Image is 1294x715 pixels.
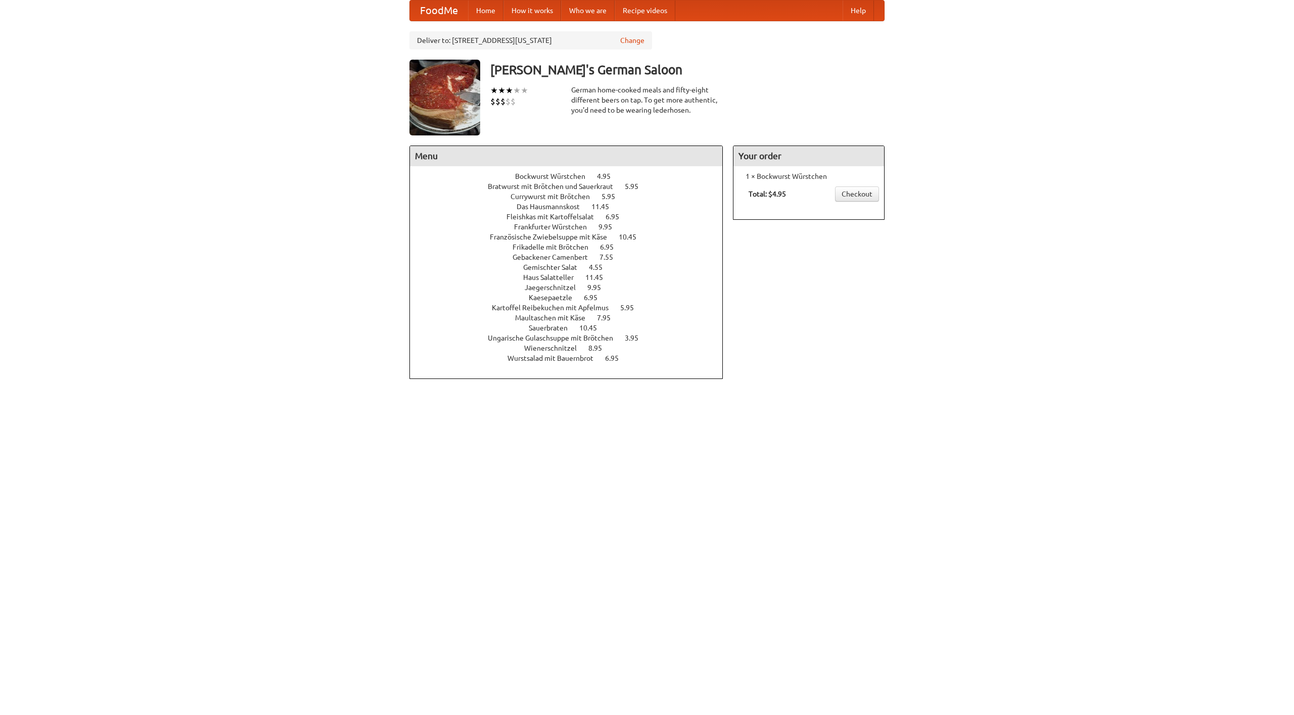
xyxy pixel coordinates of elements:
span: 9.95 [587,283,611,292]
span: 6.95 [584,294,608,302]
a: FoodMe [410,1,468,21]
a: Currywurst mit Brötchen 5.95 [511,193,634,201]
span: 5.95 [602,193,625,201]
a: Französische Zwiebelsuppe mit Käse 10.45 [490,233,655,241]
a: Bratwurst mit Brötchen und Sauerkraut 5.95 [488,182,657,190]
a: Bockwurst Würstchen 4.95 [515,172,629,180]
a: Wienerschnitzel 8.95 [524,344,621,352]
span: 6.95 [600,243,624,251]
span: 3.95 [625,334,649,342]
a: Checkout [835,186,879,202]
span: Jaegerschnitzel [525,283,586,292]
span: Französische Zwiebelsuppe mit Käse [490,233,617,241]
span: 11.45 [585,273,613,281]
span: 7.95 [597,314,621,322]
a: Wurstsalad mit Bauernbrot 6.95 [507,354,637,362]
a: Maultaschen mit Käse 7.95 [515,314,629,322]
a: Fleishkas mit Kartoffelsalat 6.95 [506,213,638,221]
span: Kartoffel Reibekuchen mit Apfelmus [492,304,619,312]
li: 1 × Bockwurst Würstchen [738,171,879,181]
span: 11.45 [591,203,619,211]
a: Haus Salatteller 11.45 [523,273,622,281]
span: Fleishkas mit Kartoffelsalat [506,213,604,221]
span: Frikadelle mit Brötchen [513,243,598,251]
a: Kaesepaetzle 6.95 [529,294,616,302]
a: Who we are [561,1,615,21]
a: Help [843,1,874,21]
li: ★ [505,85,513,96]
h4: Menu [410,146,722,166]
span: 4.95 [597,172,621,180]
span: Ungarische Gulaschsuppe mit Brötchen [488,334,623,342]
li: $ [511,96,516,107]
span: Currywurst mit Brötchen [511,193,600,201]
a: Frankfurter Würstchen 9.95 [514,223,631,231]
a: Change [620,35,644,45]
a: Frikadelle mit Brötchen 6.95 [513,243,632,251]
span: Haus Salatteller [523,273,584,281]
span: Sauerbraten [529,324,578,332]
a: Gebackener Camenbert 7.55 [513,253,632,261]
li: $ [505,96,511,107]
li: $ [495,96,500,107]
span: 7.55 [599,253,623,261]
div: German home-cooked meals and fifty-eight different beers on tap. To get more authentic, you'd nee... [571,85,723,115]
span: Gebackener Camenbert [513,253,598,261]
span: Maultaschen mit Käse [515,314,595,322]
span: Bockwurst Würstchen [515,172,595,180]
h4: Your order [733,146,884,166]
span: 6.95 [605,354,629,362]
a: Sauerbraten 10.45 [529,324,616,332]
span: Das Hausmannskost [517,203,590,211]
li: ★ [498,85,505,96]
a: Jaegerschnitzel 9.95 [525,283,620,292]
span: 9.95 [598,223,622,231]
b: Total: $4.95 [749,190,786,198]
a: Das Hausmannskost 11.45 [517,203,628,211]
span: 6.95 [606,213,629,221]
span: Gemischter Salat [523,263,587,271]
a: Gemischter Salat 4.55 [523,263,621,271]
a: Recipe videos [615,1,675,21]
li: ★ [513,85,521,96]
li: ★ [521,85,528,96]
li: ★ [490,85,498,96]
img: angular.jpg [409,60,480,135]
li: $ [500,96,505,107]
span: 5.95 [620,304,644,312]
a: Kartoffel Reibekuchen mit Apfelmus 5.95 [492,304,653,312]
h3: [PERSON_NAME]'s German Saloon [490,60,885,80]
a: Home [468,1,503,21]
li: $ [490,96,495,107]
a: Ungarische Gulaschsuppe mit Brötchen 3.95 [488,334,657,342]
span: 4.55 [589,263,613,271]
a: How it works [503,1,561,21]
span: Frankfurter Würstchen [514,223,597,231]
div: Deliver to: [STREET_ADDRESS][US_STATE] [409,31,652,50]
span: 5.95 [625,182,649,190]
span: Wurstsalad mit Bauernbrot [507,354,604,362]
span: Wienerschnitzel [524,344,587,352]
span: 10.45 [619,233,646,241]
span: 10.45 [579,324,607,332]
span: Kaesepaetzle [529,294,582,302]
span: Bratwurst mit Brötchen und Sauerkraut [488,182,623,190]
span: 8.95 [588,344,612,352]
